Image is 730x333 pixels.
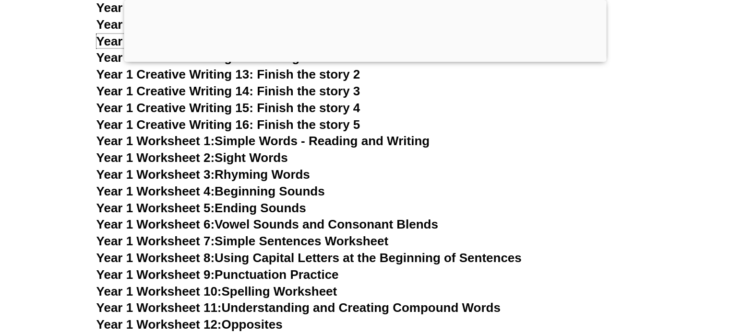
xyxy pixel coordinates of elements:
a: Year 1 Worksheet 7:Simple Sentences Worksheet [96,234,389,248]
a: Year 1 Creative Writing 12: Writing to a text stimulus 5 [96,50,416,65]
a: Year 1 Worksheet 4:Beginning Sounds [96,184,325,198]
span: Year 1 Worksheet 11: [96,300,222,315]
span: Year 1 Worksheet 6: [96,217,215,231]
a: Year 1 Creative Writing 15: Finish the story 4 [96,101,360,115]
span: Year 1 Worksheet 1: [96,134,215,148]
a: Year 1 Creative Writing 11: Writing to a text stimulus 4 [96,34,416,48]
a: Year 1 Worksheet 11:Understanding and Creating Compound Words [96,300,501,315]
span: Year 1 Worksheet 10: [96,284,222,299]
iframe: Chat Widget [570,225,730,333]
a: Year 1 Creative Writing 10: Writing to a text stimulus 3 [96,17,416,32]
span: Year 1 Worksheet 8: [96,251,215,265]
a: Year 1 Worksheet 10:Spelling Worksheet [96,284,337,299]
a: Year 1 Worksheet 8:Using Capital Letters at the Beginning of Sentences [96,251,522,265]
span: Year 1 Worksheet 7: [96,234,215,248]
a: Year 1 Worksheet 9:Punctuation Practice [96,267,339,282]
a: Year 1 Creative Writing 14: Finish the story 3 [96,84,360,98]
span: Year 1 Worksheet 4: [96,184,215,198]
span: Year 1 Worksheet 3: [96,167,215,182]
span: Year 1 Worksheet 12: [96,317,222,332]
span: Year 1 Worksheet 2: [96,150,215,165]
span: Year 1 Worksheet 5: [96,201,215,215]
a: Year 1 Worksheet 12:Opposites [96,317,283,332]
a: Year 1 Worksheet 1:Simple Words - Reading and Writing [96,134,430,148]
span: Year 1 Worksheet 9: [96,267,215,282]
a: Year 1 Creative Writing 16: Finish the story 5 [96,117,360,132]
a: Year 1 Worksheet 6:Vowel Sounds and Consonant Blends [96,217,438,231]
a: Year 1 Creative Writing 9: Writing to a text stimulus 2 [96,0,409,15]
a: Year 1 Worksheet 5:Ending Sounds [96,201,306,215]
a: Year 1 Worksheet 3:Rhyming Words [96,167,310,182]
a: Year 1 Creative Writing 13: Finish the story 2 [96,67,360,81]
a: Year 1 Worksheet 2:Sight Words [96,150,288,165]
